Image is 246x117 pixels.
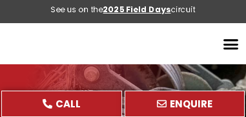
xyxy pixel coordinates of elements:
[6,30,98,58] img: Ryan NT logo
[1,91,122,117] a: CALL
[56,99,81,109] span: CALL
[103,4,171,15] a: 2025 Field Days
[51,4,196,15] div: See us on the circuit
[218,32,243,56] div: Menu Toggle
[125,91,245,117] a: ENQUIRE
[170,99,212,109] span: ENQUIRE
